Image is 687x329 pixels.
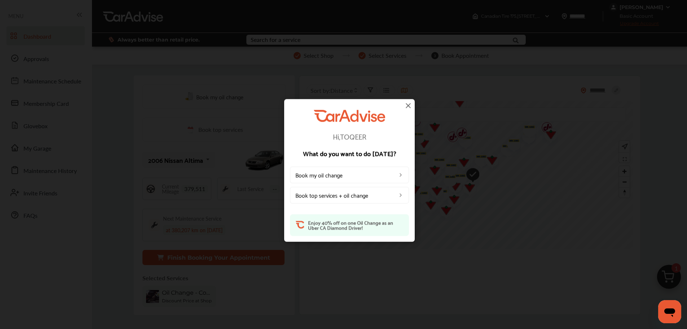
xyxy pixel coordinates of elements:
[308,220,403,230] p: Enjoy 40% off on one Oil Change as an Uber CA Diamond Driver!
[398,172,404,178] img: left_arrow_icon.0f472efe.svg
[296,220,304,229] img: ca-orange-short.08083ad2.svg
[290,166,409,183] a: Book my oil change
[314,110,385,122] img: CarAdvise Logo
[290,150,409,156] p: What do you want to do [DATE]?
[290,187,409,203] a: Book top services + oil change
[404,101,413,110] img: close-icon.a004319c.svg
[290,133,409,140] p: Hi, TOQEER
[658,300,681,323] iframe: Button to launch messaging window
[398,192,404,198] img: left_arrow_icon.0f472efe.svg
